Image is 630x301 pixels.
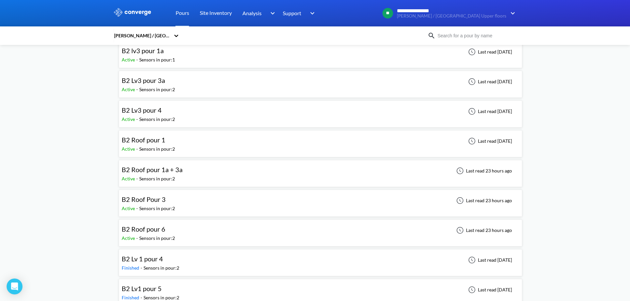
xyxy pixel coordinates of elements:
a: B2 Roof pour 1a + 3aActive-Sensors in pour:2Last read 23 hours ago [119,168,522,173]
span: B2 Lv 1 pour 4 [122,255,163,263]
img: logo_ewhite.svg [113,8,152,17]
a: B2 Lv1 pour 5Finished-Sensors in pour:2Last read [DATE] [119,286,522,292]
div: Last read [DATE] [465,137,514,145]
div: Sensors in pour: 1 [139,56,175,63]
span: - [136,146,139,152]
a: B2 lv3 pour 1aActive-Sensors in pour:1Last read [DATE] [119,49,522,54]
div: Last read [DATE] [465,78,514,86]
span: B2 Roof pour 6 [122,225,165,233]
div: Last read 23 hours ago [453,167,514,175]
div: Sensors in pour: 2 [139,116,175,123]
span: Analysis [242,9,262,17]
span: [PERSON_NAME] / [GEOGRAPHIC_DATA] Upper floors [397,14,506,19]
span: B2 Lv1 pour 5 [122,284,162,292]
span: Active [122,57,136,62]
div: Sensors in pour: 2 [139,86,175,93]
div: Last read 23 hours ago [453,226,514,234]
span: Support [283,9,301,17]
a: B2 Lv3 pour 4Active-Sensors in pour:2Last read [DATE] [119,108,522,114]
div: Sensors in pour: 2 [139,145,175,153]
div: Sensors in pour: 2 [144,264,179,272]
div: Sensors in pour: 2 [139,175,175,182]
input: Search for a pour by name [436,32,516,39]
span: - [141,295,144,300]
span: - [141,265,144,271]
a: B2 Lv3 pour 3aActive-Sensors in pour:2Last read [DATE] [119,78,522,84]
span: Active [122,176,136,181]
span: Active [122,206,136,211]
div: Last read [DATE] [465,48,514,56]
div: Sensors in pour: 2 [139,235,175,242]
div: Last read [DATE] [465,256,514,264]
span: - [136,176,139,181]
span: Active [122,116,136,122]
span: - [136,206,139,211]
span: B2 Roof pour 1a + 3a [122,166,183,173]
span: - [136,57,139,62]
span: B2 Roof pour 1 [122,136,165,144]
span: - [136,116,139,122]
div: Open Intercom Messenger [7,279,22,294]
span: Active [122,87,136,92]
a: B2 Roof pour 6Active-Sensors in pour:2Last read 23 hours ago [119,227,522,233]
span: - [136,235,139,241]
span: B2 Lv3 pour 4 [122,106,162,114]
a: B2 Roof pour 1Active-Sensors in pour:2Last read [DATE] [119,138,522,143]
div: [PERSON_NAME] / [GEOGRAPHIC_DATA] Upper floors [113,32,170,39]
span: Finished [122,295,141,300]
span: B2 Lv3 pour 3a [122,76,165,84]
span: Active [122,146,136,152]
img: downArrow.svg [266,9,276,17]
div: Sensors in pour: 2 [139,205,175,212]
a: B2 Roof Pour 3Active-Sensors in pour:2Last read 23 hours ago [119,197,522,203]
img: downArrow.svg [306,9,316,17]
div: Last read 23 hours ago [453,197,514,205]
span: Active [122,235,136,241]
div: Last read [DATE] [465,107,514,115]
span: B2 Roof Pour 3 [122,195,166,203]
a: B2 Lv 1 pour 4Finished-Sensors in pour:2Last read [DATE] [119,257,522,262]
div: Last read [DATE] [465,286,514,294]
img: icon-search.svg [428,32,436,40]
span: - [136,87,139,92]
img: downArrow.svg [506,9,517,17]
span: Finished [122,265,141,271]
span: B2 lv3 pour 1a [122,47,164,55]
